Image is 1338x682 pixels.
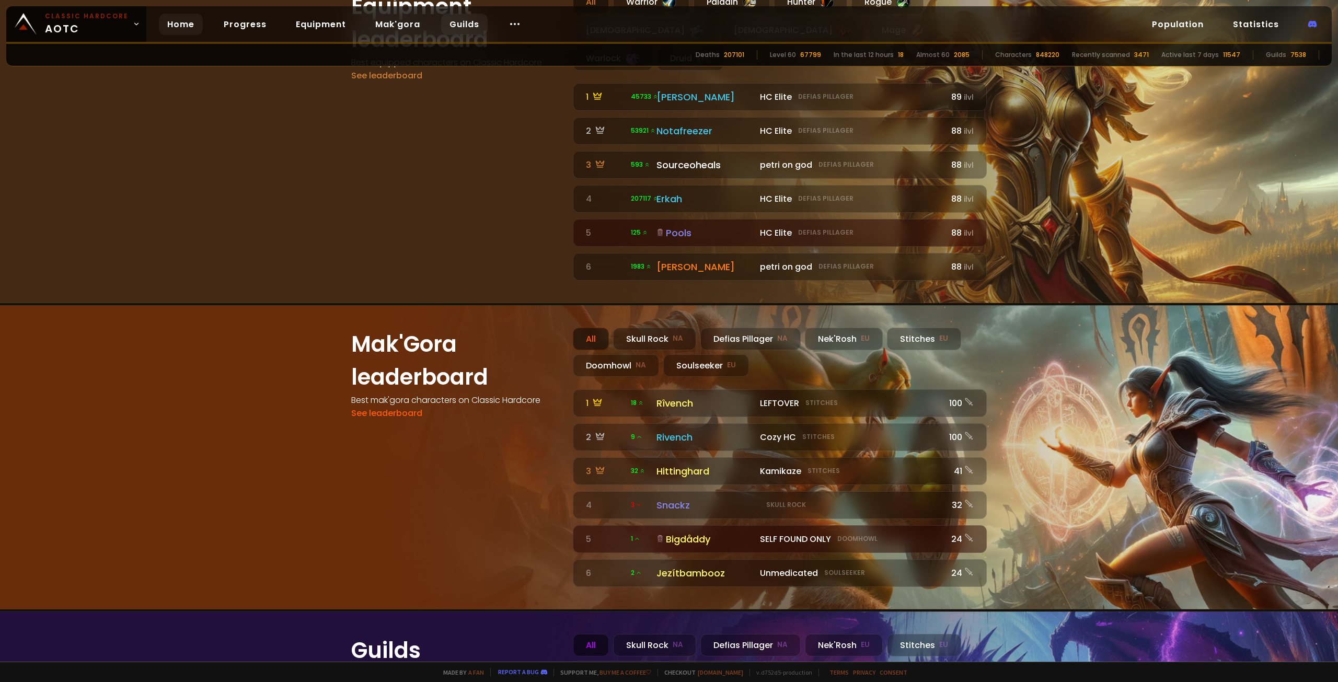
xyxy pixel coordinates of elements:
span: AOTC [45,11,129,37]
small: ilvl [964,126,974,136]
small: EU [861,640,870,650]
a: Report a bug [498,668,539,676]
div: Unmedicated [760,567,940,580]
span: 18 [631,398,644,408]
div: 1 [586,90,625,103]
div: 88 [947,124,974,137]
a: [DOMAIN_NAME] [698,668,743,676]
div: All [573,634,609,656]
small: Stitches [808,466,840,476]
div: petri on god [760,260,940,273]
a: Progress [215,14,275,35]
span: Support me, [553,668,651,676]
div: [PERSON_NAME] [656,90,754,104]
a: Equipment [287,14,354,35]
div: Skull Rock [613,328,696,350]
small: ilvl [964,262,974,272]
span: 1 [631,534,640,544]
a: 4 207117 Erkah HC EliteDefias Pillager88ilvl [573,185,987,213]
span: 45733 [631,92,659,101]
div: 24 [947,567,974,580]
a: 6 2JezítbamboozUnmedicatedSoulseeker24 [573,559,987,587]
div: HC Elite [760,226,940,239]
div: 5 [586,533,625,546]
span: 9 [631,432,642,442]
a: 2 9RivenchCozy HCStitches100 [573,423,987,451]
div: Erkah [656,192,754,206]
small: ilvl [964,93,974,102]
span: 32 [631,466,645,476]
small: ilvl [964,160,974,170]
div: Defias Pillager [700,634,801,656]
div: 4 [586,192,625,205]
small: EU [939,333,948,344]
a: 6 1983 [PERSON_NAME] petri on godDefias Pillager88ilvl [573,253,987,281]
div: 4 [586,499,625,512]
div: petri on god [760,158,940,171]
div: Soulseeker [663,354,749,377]
div: Level 60 [770,50,796,60]
a: a fan [468,668,484,676]
span: v. d752d5 - production [749,668,812,676]
div: 2 [586,124,625,137]
div: Guilds [1266,50,1286,60]
small: Stitches [802,432,835,442]
div: 848220 [1036,50,1059,60]
a: See leaderboard [351,407,422,419]
div: 3471 [1134,50,1149,60]
div: 41 [947,465,974,478]
a: 1 18 RîvenchLEFTOVERStitches100 [573,389,987,417]
div: 6 [586,567,625,580]
div: SELF FOUND ONLY [760,533,940,546]
div: Pools [656,226,754,240]
span: 3 [631,500,642,510]
small: Defias Pillager [798,126,853,135]
a: Home [159,14,203,35]
div: Cozy HC [760,431,940,444]
div: Nek'Rosh [805,634,883,656]
div: Snackz [656,498,754,512]
a: Consent [880,668,907,676]
a: Privacy [853,668,875,676]
a: See leaderboard [351,70,422,82]
div: 89 [947,90,974,103]
div: 5 [586,226,625,239]
a: 5 1BigdåddySELF FOUND ONLYDoomhowl24 [573,525,987,553]
div: 88 [947,158,974,171]
span: 593 [631,160,650,169]
div: 1 [586,397,625,410]
a: Mak'gora [367,14,429,35]
div: 6 [586,260,625,273]
small: EU [939,640,948,650]
small: NA [777,333,788,344]
div: Characters [995,50,1032,60]
div: 88 [947,192,974,205]
div: 3 [586,158,625,171]
small: NA [777,640,788,650]
a: Buy me a coffee [599,668,651,676]
div: HC Elite [760,90,940,103]
span: Checkout [658,668,743,676]
div: 2085 [954,50,970,60]
div: Notafreezer [656,124,754,138]
a: Statistics [1225,14,1287,35]
a: 3 593 Sourceoheals petri on godDefias Pillager88ilvl [573,151,987,179]
div: 24 [947,533,974,546]
div: Defias Pillager [700,328,801,350]
small: Defias Pillager [818,160,874,169]
div: Rivench [656,430,754,444]
div: Doomhowl [573,354,659,377]
small: Defias Pillager [798,92,853,101]
h1: Mak'Gora leaderboard [351,328,560,394]
small: ilvl [964,228,974,238]
div: Stitches [887,634,961,656]
div: 18 [898,50,904,60]
div: Almost 60 [916,50,950,60]
small: Soulseeker [824,568,865,577]
a: Population [1144,14,1212,35]
div: In the last 12 hours [834,50,894,60]
small: Classic Hardcore [45,11,129,21]
div: 11547 [1223,50,1240,60]
div: LEFTOVER [760,397,940,410]
div: 88 [947,260,974,273]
